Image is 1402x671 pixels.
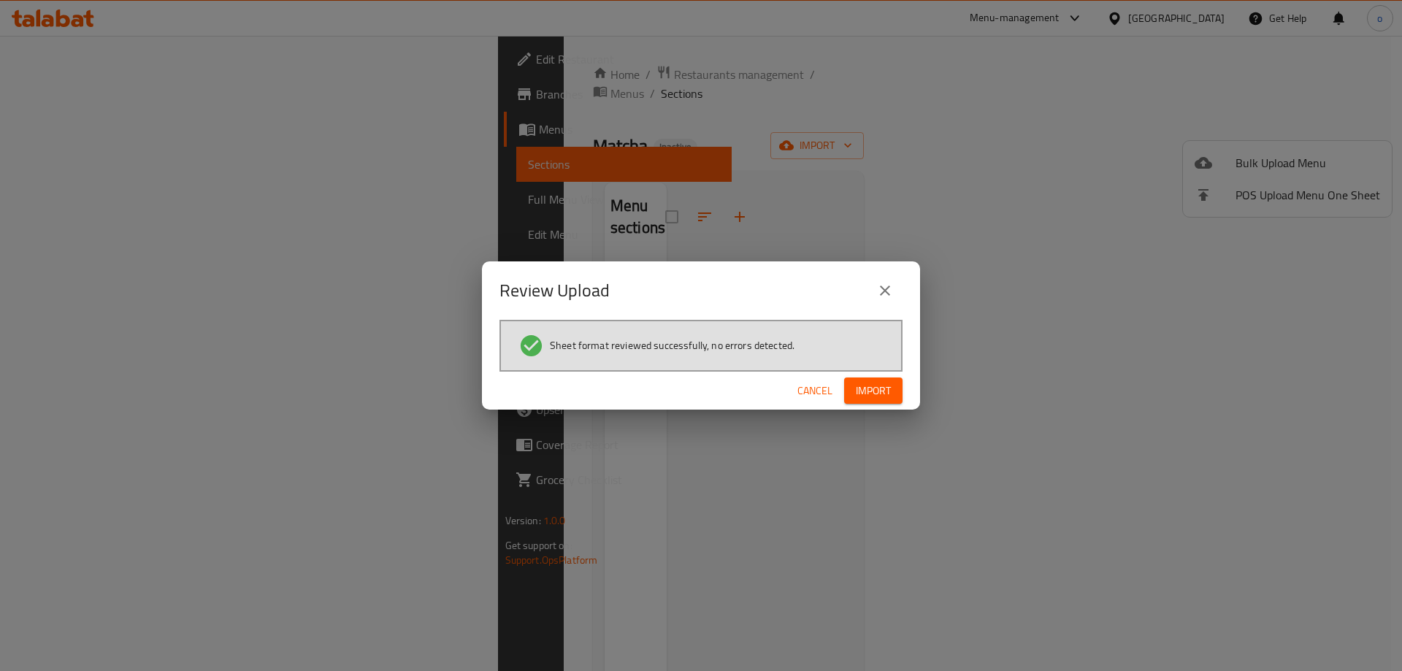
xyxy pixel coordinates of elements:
[844,377,903,404] button: Import
[550,338,794,353] span: Sheet format reviewed successfully, no errors detected.
[867,273,903,308] button: close
[499,279,610,302] h2: Review Upload
[797,382,832,400] span: Cancel
[792,377,838,404] button: Cancel
[856,382,891,400] span: Import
